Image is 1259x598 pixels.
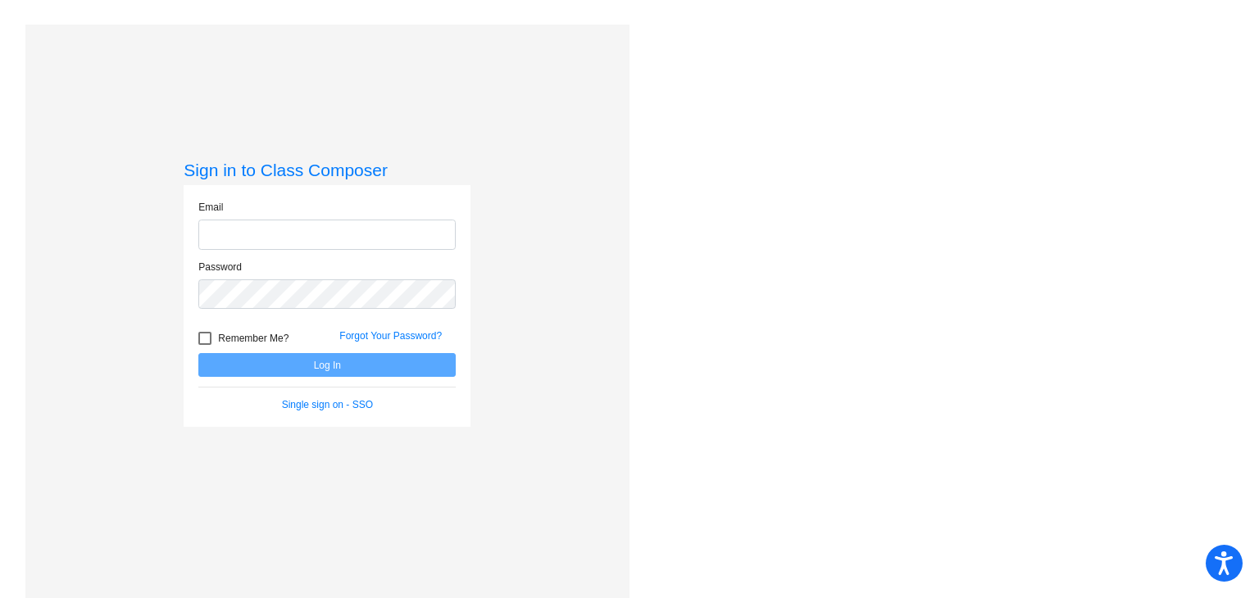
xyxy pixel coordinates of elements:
button: Log In [198,353,456,377]
a: Forgot Your Password? [339,330,442,342]
label: Email [198,200,223,215]
span: Remember Me? [218,328,289,348]
h3: Sign in to Class Composer [184,160,470,180]
label: Password [198,260,242,274]
a: Single sign on - SSO [282,399,373,410]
